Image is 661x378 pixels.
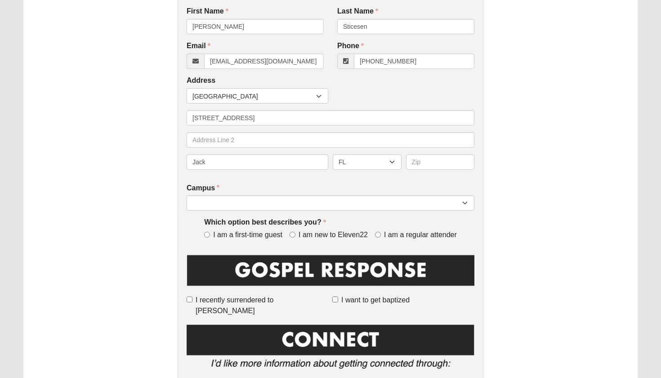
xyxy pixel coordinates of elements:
label: Which option best describes you? [204,217,326,228]
input: City [187,154,328,170]
input: Address Line 2 [187,132,474,148]
input: Address Line 1 [187,110,474,126]
input: I am new to Eleven22 [290,232,295,238]
span: [GEOGRAPHIC_DATA] [192,89,316,104]
label: Campus [187,183,219,193]
label: Email [187,41,210,51]
input: I want to get baptized [332,297,338,302]
span: I want to get baptized [341,295,410,306]
label: Phone [337,41,364,51]
input: I recently surrendered to [PERSON_NAME] [187,297,192,302]
label: Address [187,76,215,86]
span: I am a regular attender [384,230,457,240]
input: Zip [406,154,475,170]
span: I am a first-time guest [213,230,282,240]
span: I am new to Eleven22 [299,230,368,240]
img: Connect.png [187,323,474,375]
input: I am a first-time guest [204,232,210,238]
label: First Name [187,6,228,17]
span: I recently surrendered to [PERSON_NAME] [196,295,329,316]
input: I am a regular attender [375,232,381,238]
img: GospelResponseBLK.png [187,253,474,293]
label: Last Name [337,6,378,17]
